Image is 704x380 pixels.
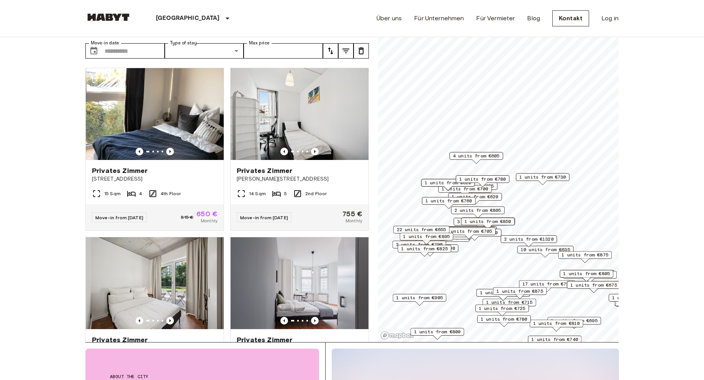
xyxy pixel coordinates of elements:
button: Previous image [311,148,319,155]
a: Log in [601,14,619,23]
div: Map marker [438,185,492,197]
button: Previous image [136,317,143,325]
img: Marketing picture of unit DE-01-047-05H [231,237,368,329]
div: Map marker [416,230,470,241]
div: Map marker [442,227,496,239]
span: 1 units from €875 [496,288,543,295]
div: Map marker [421,179,475,191]
a: Mapbox logo [380,331,414,340]
div: Map marker [411,328,464,340]
span: 1 units from €620 [452,193,498,200]
div: Map marker [456,175,509,187]
button: Previous image [166,317,174,325]
button: Previous image [280,317,288,325]
button: Choose date [86,43,102,59]
span: 1 units from €1200 [406,245,455,252]
span: 4th Floor [160,190,181,197]
span: Monthly [345,217,362,224]
span: 1 units from €875 [562,251,608,258]
span: Privates Zimmer [237,166,292,175]
div: Map marker [609,294,662,306]
span: About the city [110,373,295,380]
span: 17 units from €720 [522,281,572,287]
span: Move-in from [DATE] [240,215,288,220]
button: Previous image [280,148,288,155]
span: 2 units from €790 [396,241,443,248]
div: Map marker [448,193,502,205]
div: Map marker [519,280,575,292]
span: 2nd Floor [305,190,327,197]
label: Type of stay [170,40,197,46]
div: Map marker [563,271,617,283]
span: 1 units from €730 [519,174,566,181]
div: Map marker [530,320,583,331]
img: Marketing picture of unit DE-01-302-006-05 [231,68,368,160]
a: Für Unternehmen [414,14,464,23]
div: Map marker [476,289,530,301]
span: 3 units from €650 [457,218,504,225]
div: Map marker [528,336,581,347]
div: Map marker [448,229,501,241]
span: 1 units from €675 [570,282,617,289]
div: Map marker [561,270,614,282]
img: Marketing picture of unit DE-01-259-004-01Q [86,237,224,329]
label: Move-in date [91,40,119,46]
img: Marketing picture of unit DE-01-002-004-04HF [86,68,224,160]
div: Map marker [475,305,529,316]
a: Marketing picture of unit DE-01-002-004-04HFPrevious imagePrevious imagePrivates Zimmer[STREET_AD... [85,68,224,231]
div: Map marker [462,217,515,229]
div: Map marker [567,281,621,293]
div: Map marker [393,226,450,238]
span: 1 units from €700 [442,185,488,192]
div: Map marker [547,317,601,329]
span: 1 units from €970 [612,294,659,301]
div: Map marker [517,246,573,258]
span: 2 units from €805 [454,207,501,214]
span: 1 units from €780 [481,316,527,323]
span: 10 units from €635 [521,246,570,253]
a: Für Vermieter [476,14,515,23]
div: Map marker [416,234,470,246]
a: Kontakt [552,10,589,26]
span: [PERSON_NAME][STREET_ADDRESS] [237,175,362,183]
span: 650 € [196,210,218,217]
div: Map marker [558,251,612,263]
span: 1 units from €895 [403,233,450,240]
span: [STREET_ADDRESS] [92,175,218,183]
span: 755 € [342,210,362,217]
span: 1 units from €850 [465,218,511,225]
span: 1 units from €760 [426,197,472,204]
span: Monthly [201,217,218,224]
div: Map marker [444,182,498,194]
button: tune [354,43,369,59]
button: tune [338,43,354,59]
div: Map marker [451,207,504,219]
div: Map marker [615,298,671,310]
button: tune [323,43,338,59]
span: 2 units from €1320 [504,236,553,243]
div: Map marker [493,287,547,299]
div: Map marker [449,152,503,164]
span: 3 units from €655 [447,183,494,189]
span: 1 units from €825 [401,245,448,252]
span: 1 units from €905 [396,294,443,301]
span: 1 units from €780 [459,176,506,183]
span: Privates Zimmer [237,335,292,344]
span: 2 units from €760 [451,229,498,236]
span: 815 € [181,214,193,221]
div: Map marker [477,315,531,327]
span: 1 units from €810 [533,320,580,327]
div: Map marker [422,197,476,209]
img: Habyt [85,13,131,21]
div: Map marker [483,298,536,310]
label: Max price [249,40,270,46]
span: Privates Zimmer [92,335,147,344]
span: 1 units from €725 [479,305,526,312]
span: 1 units from €705 [445,228,492,235]
div: Map marker [398,245,451,257]
span: 1 units from €805 [563,270,610,277]
span: 15 Sqm [104,190,121,197]
span: 14 Sqm [249,190,266,197]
